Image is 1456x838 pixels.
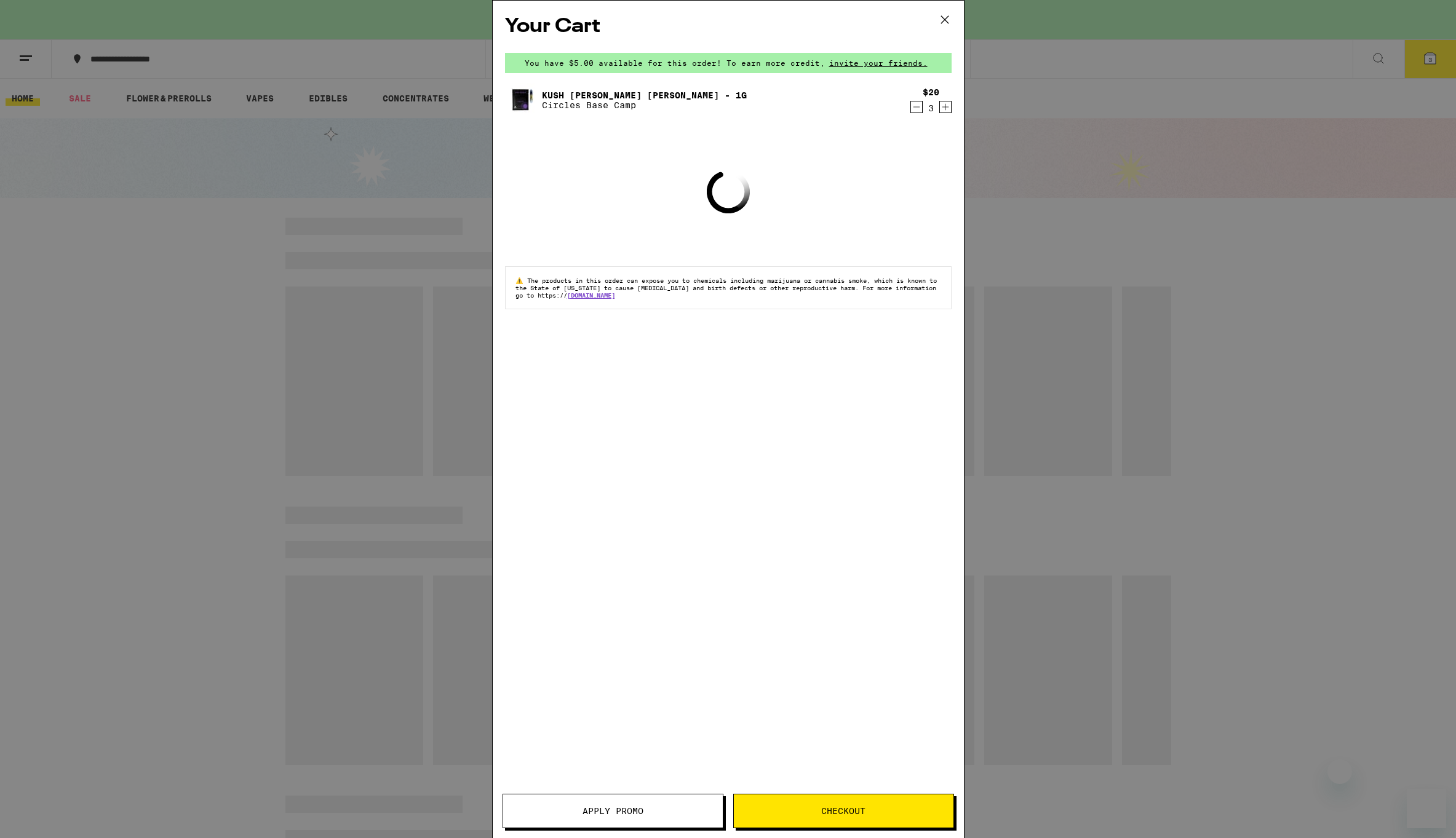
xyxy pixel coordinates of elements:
span: You have $5.00 available for this order! To earn more credit, [525,59,825,67]
h2: Your Cart [505,13,952,41]
div: You have $5.00 available for this order! To earn more credit,invite your friends. [505,53,952,73]
span: ⚠️ [515,277,527,284]
iframe: Button to launch messaging window [1407,789,1446,828]
div: $20 [923,87,939,97]
span: Checkout [821,807,865,815]
a: [DOMAIN_NAME] [567,291,615,299]
button: Apply Promo [503,794,723,828]
div: 3 [923,103,939,113]
img: Kush Berry Bliss - 1g [505,83,539,117]
span: invite your friends. [825,59,932,67]
iframe: Close message [1327,759,1352,784]
span: The products in this order can expose you to chemicals including marijuana or cannabis smoke, whi... [515,277,937,299]
p: Circles Base Camp [542,100,747,110]
span: Apply Promo [583,807,643,815]
button: Increment [939,101,952,113]
button: Checkout [733,794,954,828]
a: Kush [PERSON_NAME] [PERSON_NAME] - 1g [542,90,747,100]
button: Decrement [910,101,923,113]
